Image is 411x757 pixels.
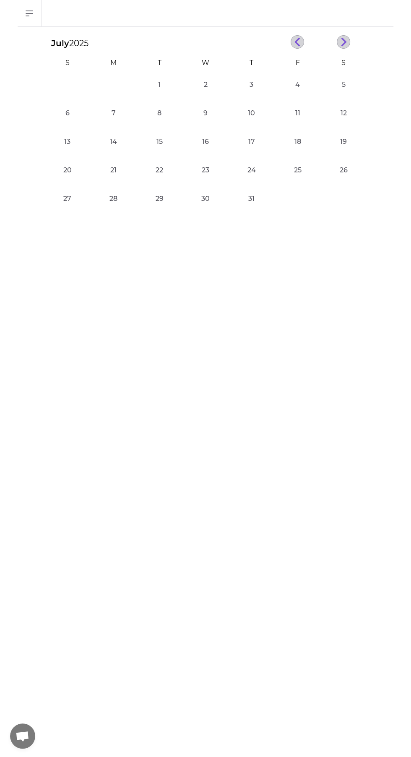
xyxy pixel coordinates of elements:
[46,58,89,68] div: S
[289,105,306,122] button: 11
[59,133,76,150] button: 13
[44,38,69,48] span: July
[184,58,227,68] div: W
[243,105,260,122] button: 10
[92,58,135,68] div: M
[335,133,352,150] button: 19
[151,133,168,150] button: 15
[10,723,35,749] div: 채팅 열기
[197,162,214,179] button: 23
[59,162,76,179] button: 20
[243,76,260,93] button: 3
[335,105,352,122] button: 12
[197,190,214,207] button: 30
[59,190,76,207] button: 27
[322,58,365,68] div: S
[230,58,273,68] div: T
[276,58,319,68] div: F
[289,76,306,93] button: 4
[197,76,214,93] button: 2
[151,190,168,207] button: 29
[197,105,214,122] button: 9
[138,58,181,68] div: T
[105,190,122,207] button: 28
[105,133,122,150] button: 14
[105,162,122,179] button: 21
[243,190,260,207] button: 31
[335,162,352,179] button: 26
[243,162,260,179] button: 24
[289,162,306,179] button: 25
[243,133,260,150] button: 17
[69,38,88,48] span: 2025
[59,105,76,122] button: 6
[151,162,168,179] button: 22
[335,76,352,93] button: 5
[289,133,306,150] button: 18
[197,133,214,150] button: 16
[151,105,168,122] button: 8
[105,105,122,122] button: 7
[151,76,168,93] button: 1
